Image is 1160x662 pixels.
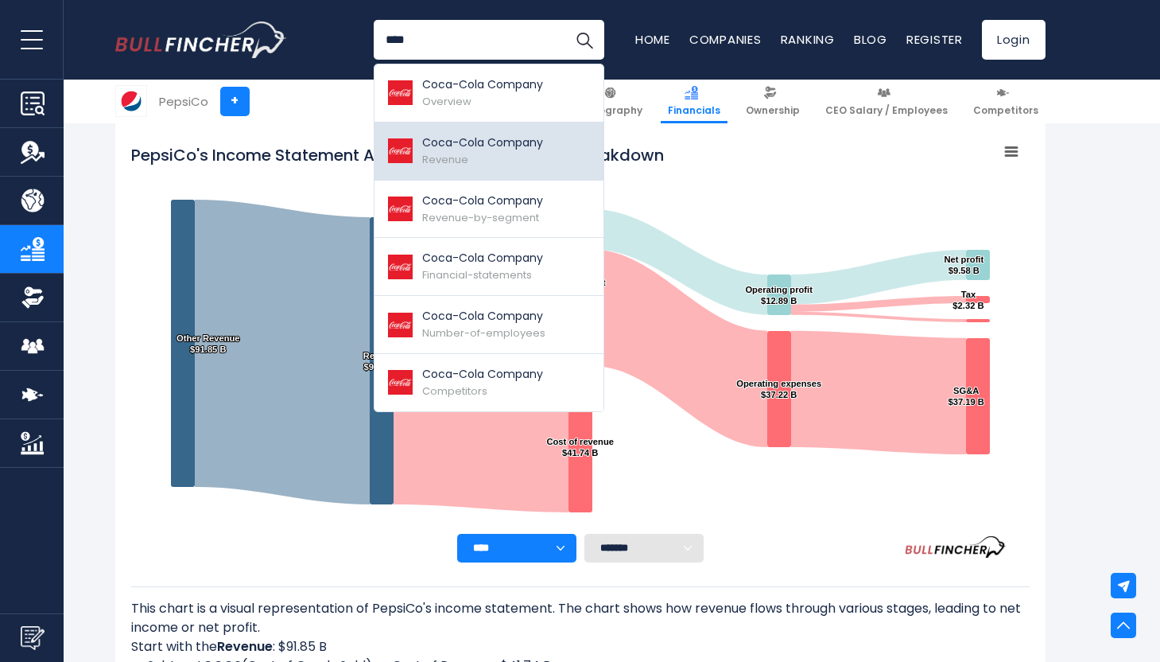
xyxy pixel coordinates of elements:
a: Financials [661,80,727,123]
a: Geography [576,80,650,123]
a: Login [982,20,1046,60]
tspan: PepsiCo's Income Statement Analysis: Revenue to Profit Breakdown [131,144,664,166]
img: PEP logo [116,86,146,116]
text: Operating profit $12.89 B [745,285,813,306]
a: Home [635,31,670,48]
span: Revenue [422,152,468,167]
p: Coca-Cola Company [422,250,543,267]
img: Bullfincher logo [115,21,287,58]
span: Overview [422,94,471,109]
a: Coca-Cola Company Number-of-employees [374,296,603,354]
text: Cost of revenue $41.74 B [546,437,614,458]
span: Ownership [746,104,800,117]
a: Go to homepage [115,21,286,58]
a: Blog [854,31,887,48]
div: PepsiCo [159,92,208,111]
button: Search [564,20,604,60]
a: Coca-Cola Company Financial-statements [374,238,603,296]
text: Operating expenses $37.22 B [736,379,821,399]
a: + [220,87,250,116]
a: Ranking [781,31,835,48]
b: Revenue [217,637,273,656]
span: Competitors [973,104,1038,117]
a: Coca-Cola Company Revenue [374,123,603,181]
span: Number-of-employees [422,325,545,341]
text: Net profit $9.58 B [944,255,983,275]
p: Coca-Cola Company [422,193,543,209]
p: Coca-Cola Company [422,134,543,151]
span: Financials [668,104,720,117]
a: CEO Salary / Employees [818,80,955,123]
p: Coca-Cola Company [422,76,543,93]
a: Register [906,31,963,48]
a: Coca-Cola Company Competitors [374,354,603,411]
text: Other Revenue $91.85 B [177,333,240,354]
text: SG&A $37.19 B [948,386,983,407]
text: Revenue $91.85 B [363,351,400,372]
a: Coca-Cola Company Overview [374,64,603,123]
a: Companies [689,31,762,48]
span: CEO Salary / Employees [825,104,948,117]
a: Competitors [966,80,1046,123]
a: Ownership [739,80,807,123]
svg: PepsiCo's Income Statement Analysis: Revenue to Profit Breakdown [131,136,1030,534]
span: Financial-statements [422,267,532,282]
text: Tax $2.32 B [952,290,983,310]
img: Ownership [21,286,45,310]
span: Geography [584,104,642,117]
span: Competitors [422,384,487,399]
p: Coca-Cola Company [422,366,543,383]
span: Revenue-by-segment [422,210,539,225]
p: Coca-Cola Company [422,308,545,325]
a: Coca-Cola Company Revenue-by-segment [374,181,603,239]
